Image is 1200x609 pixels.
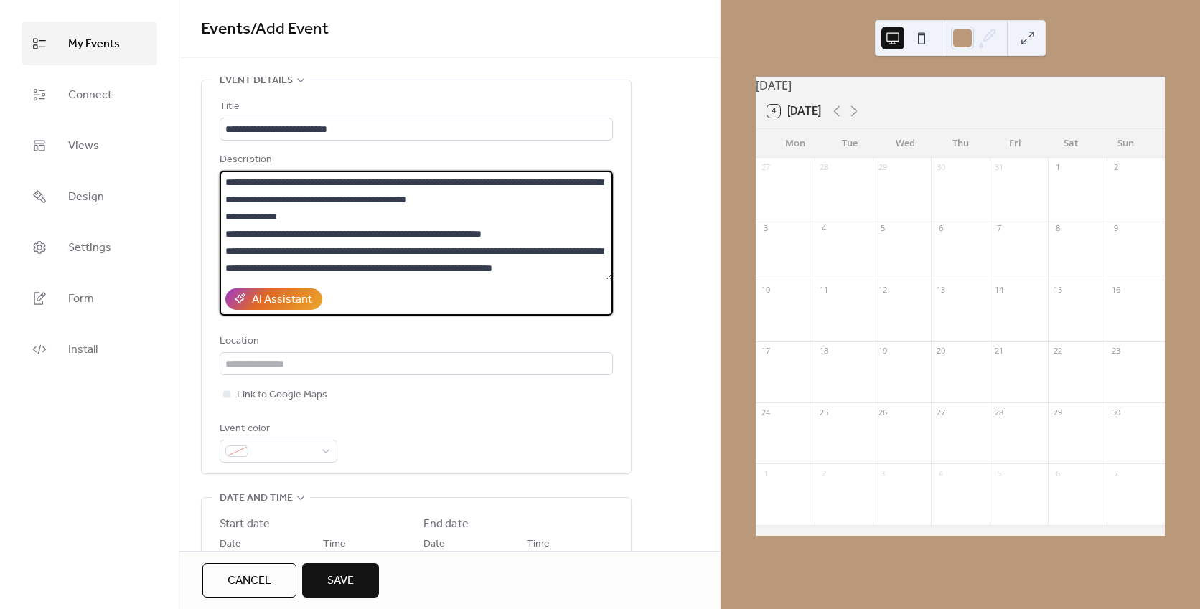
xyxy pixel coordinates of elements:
button: AI Assistant [225,288,322,310]
span: Save [327,572,354,590]
div: 24 [760,407,771,417]
div: 7 [994,223,1005,234]
div: Thu [933,129,988,158]
div: 2 [1111,162,1122,173]
div: Sat [1043,129,1098,158]
a: Install [22,327,157,371]
div: Sun [1098,129,1153,158]
div: 29 [1052,407,1063,417]
div: 11 [819,284,830,295]
div: 21 [994,346,1005,357]
div: 20 [935,346,946,357]
div: 1 [1052,162,1063,173]
div: 16 [1111,284,1122,295]
div: [DATE] [756,77,1165,94]
div: Title [220,98,610,115]
span: Design [68,186,104,208]
div: 7 [1111,468,1122,478]
span: Settings [68,237,111,259]
div: 28 [819,162,830,173]
span: Cancel [228,572,271,590]
button: Cancel [202,563,296,598]
div: 19 [877,346,888,357]
a: Form [22,276,157,320]
div: 12 [877,284,888,295]
div: 27 [935,407,946,417]
a: Connect [22,72,157,116]
a: Views [22,123,157,167]
div: Wed [878,129,933,158]
span: Time [323,536,346,553]
span: My Events [68,33,120,55]
div: 5 [877,223,888,234]
div: Tue [822,129,878,158]
div: 30 [1111,407,1122,417]
div: 25 [819,407,830,417]
div: 4 [935,468,946,478]
span: / Add Event [250,14,329,45]
button: Save [302,563,379,598]
div: Event color [220,420,334,438]
span: Date and time [220,490,293,507]
div: 13 [935,284,946,295]
div: Start date [220,516,270,533]
a: My Events [22,22,157,65]
span: Link to Google Maps [237,387,327,404]
div: AI Assistant [252,291,312,308]
div: 27 [760,162,771,173]
div: Description [220,151,610,169]
span: Date [423,536,445,553]
div: 28 [994,407,1005,417]
span: Install [68,339,98,361]
div: 5 [994,468,1005,478]
div: 17 [760,346,771,357]
span: Time [527,536,550,553]
div: 30 [935,162,946,173]
a: Settings [22,225,157,269]
div: 8 [1052,223,1063,234]
div: 14 [994,284,1005,295]
div: 3 [760,223,771,234]
div: 1 [760,468,771,478]
span: Form [68,288,94,310]
div: 31 [994,162,1005,173]
div: 29 [877,162,888,173]
span: Connect [68,84,112,106]
div: 4 [819,223,830,234]
div: 23 [1111,346,1122,357]
a: Design [22,174,157,218]
div: 2 [819,468,830,478]
div: 6 [1052,468,1063,478]
div: 3 [877,468,888,478]
span: Date [220,536,241,553]
div: 26 [877,407,888,417]
span: Views [68,135,99,157]
div: End date [423,516,469,533]
div: 10 [760,284,771,295]
div: 15 [1052,284,1063,295]
div: Location [220,333,610,350]
div: 18 [819,346,830,357]
button: 4[DATE] [762,101,826,121]
a: Events [201,14,250,45]
div: 22 [1052,346,1063,357]
div: Mon [767,129,822,158]
div: Fri [988,129,1044,158]
div: 6 [935,223,946,234]
span: Event details [220,72,293,90]
div: 9 [1111,223,1122,234]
